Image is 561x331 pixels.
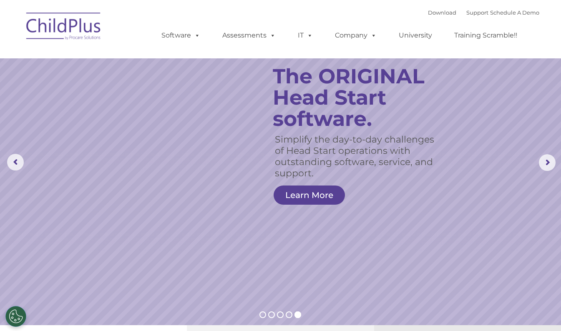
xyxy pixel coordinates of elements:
[116,89,151,95] span: Phone number
[428,9,456,16] a: Download
[275,134,439,179] rs-layer: Simplify the day-to-day challenges of Head Start operations with outstanding software, service, a...
[466,9,488,16] a: Support
[274,186,345,205] a: Learn More
[428,9,539,16] font: |
[273,65,448,129] rs-layer: The ORIGINAL Head Start software.
[390,27,440,44] a: University
[116,55,141,61] span: Last name
[490,9,539,16] a: Schedule A Demo
[289,27,321,44] a: IT
[22,7,106,48] img: ChildPlus by Procare Solutions
[153,27,209,44] a: Software
[446,27,526,44] a: Training Scramble!!
[214,27,284,44] a: Assessments
[5,306,26,327] button: Cookies Settings
[327,27,385,44] a: Company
